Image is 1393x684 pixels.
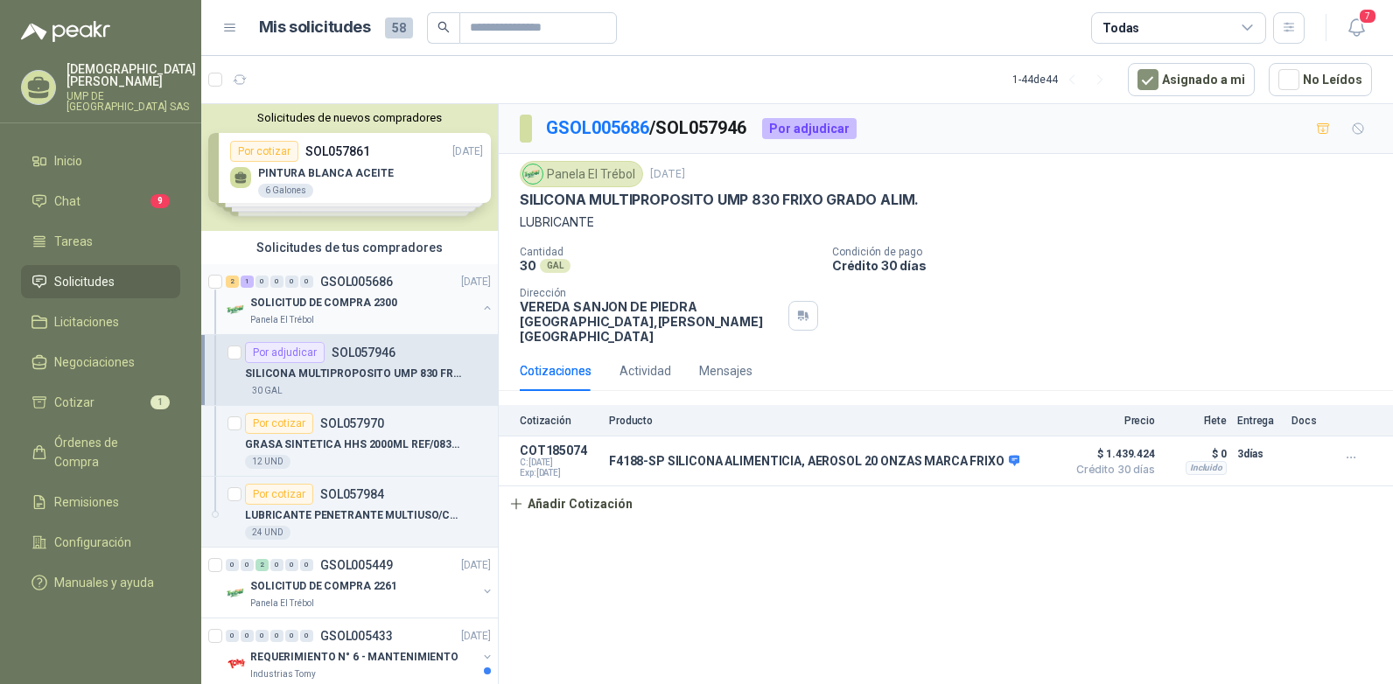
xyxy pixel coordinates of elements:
span: Solicitudes [54,272,115,291]
div: Cotizaciones [520,361,591,380]
p: $ 0 [1165,443,1227,464]
a: Solicitudes [21,265,180,298]
span: 58 [385,17,413,38]
div: Todas [1102,18,1139,38]
div: Incluido [1186,461,1227,475]
p: [DATE] [461,557,491,574]
a: Por cotizarSOL057984LUBRICANTE PENETRANTE MULTIUSO/CRC 3-3624 UND [201,477,498,548]
span: Licitaciones [54,312,119,332]
p: GSOL005433 [320,630,393,642]
p: VEREDA SANJON DE PIEDRA [GEOGRAPHIC_DATA] , [PERSON_NAME][GEOGRAPHIC_DATA] [520,299,781,344]
div: 12 UND [245,455,290,469]
button: Añadir Cotización [499,486,642,521]
div: 1 [241,276,254,288]
div: 0 [255,276,269,288]
a: Por adjudicarSOL057946SILICONA MULTIPROPOSITO UMP 830 FRIXO GRADO ALIM.30 GAL [201,335,498,406]
div: 0 [241,630,254,642]
div: 0 [226,630,239,642]
span: Chat [54,192,80,211]
a: Órdenes de Compra [21,426,180,478]
a: 0 0 2 0 0 0 GSOL005449[DATE] Company LogoSOLICITUD DE COMPRA 2261Panela El Trébol [226,555,494,611]
a: 2 1 0 0 0 0 GSOL005686[DATE] Company LogoSOLICITUD DE COMPRA 2300Panela El Trébol [226,271,494,327]
span: search [437,21,450,33]
p: F4188-SP SILICONA ALIMENTICIA, AEROSOL 20 ONZAS MARCA FRIXO [609,454,1019,470]
div: 0 [300,559,313,571]
p: Condición de pago [832,246,1386,258]
div: 24 UND [245,526,290,540]
div: Por adjudicar [245,342,325,363]
a: Chat9 [21,185,180,218]
span: Cotizar [54,393,94,412]
p: SILICONA MULTIPROPOSITO UMP 830 FRIXO GRADO ALIM. [520,191,919,209]
span: Remisiones [54,492,119,512]
img: Logo peakr [21,21,110,42]
p: Cantidad [520,246,818,258]
span: Órdenes de Compra [54,433,164,471]
p: GSOL005449 [320,559,393,571]
span: Configuración [54,533,131,552]
p: Dirección [520,287,781,299]
p: COT185074 [520,443,598,457]
p: 30 [520,258,536,273]
span: C: [DATE] [520,457,598,468]
p: [DATE] [650,166,685,183]
span: Crédito 30 días [1067,464,1155,475]
img: Company Logo [226,583,247,604]
div: 0 [270,559,283,571]
p: Docs [1291,415,1326,427]
button: Solicitudes de nuevos compradores [208,111,491,124]
div: 0 [270,276,283,288]
div: Panela El Trébol [520,161,643,187]
p: UMP DE [GEOGRAPHIC_DATA] SAS [66,91,196,112]
p: SOL057970 [320,417,384,429]
p: LUBRICANTE PENETRANTE MULTIUSO/CRC 3-36 [245,507,463,524]
a: Negociaciones [21,345,180,379]
div: 0 [285,559,298,571]
a: Cotizar1 [21,386,180,419]
div: 0 [285,630,298,642]
p: SOLICITUD DE COMPRA 2261 [250,578,397,595]
img: Company Logo [226,653,247,674]
p: Panela El Trébol [250,313,314,327]
a: Licitaciones [21,305,180,339]
p: Entrega [1237,415,1281,427]
div: Por adjudicar [762,118,857,139]
div: 2 [255,559,269,571]
span: Inicio [54,151,82,171]
div: Actividad [619,361,671,380]
p: Precio [1067,415,1155,427]
p: SOL057984 [320,488,384,500]
p: Crédito 30 días [832,258,1386,273]
div: 0 [285,276,298,288]
a: GSOL005686 [546,117,649,138]
a: Por cotizarSOL057970GRASA SINTETICA HHS 2000ML REF/083-106-F12 UND [201,406,498,477]
span: $ 1.439.424 [1067,443,1155,464]
p: GSOL005686 [320,276,393,288]
a: Remisiones [21,485,180,519]
button: 7 [1340,12,1372,44]
span: 7 [1358,8,1377,24]
div: Mensajes [699,361,752,380]
div: 30 GAL [245,384,290,398]
div: 2 [226,276,239,288]
p: SOLICITUD DE COMPRA 2300 [250,295,397,311]
p: [DATE] [461,274,491,290]
p: LUBRICANTE [520,213,1372,232]
button: No Leídos [1269,63,1372,96]
p: Industrias Tomy [250,667,316,681]
div: 1 - 44 de 44 [1012,66,1114,94]
div: Solicitudes de nuevos compradoresPor cotizarSOL057861[DATE] PINTURA BLANCA ACEITE6 GalonesPor cot... [201,104,498,231]
p: Panela El Trébol [250,597,314,611]
a: Inicio [21,144,180,178]
img: Company Logo [523,164,542,184]
div: 0 [255,630,269,642]
span: 1 [150,395,170,409]
div: 0 [300,276,313,288]
div: 0 [226,559,239,571]
span: Tareas [54,232,93,251]
p: Flete [1165,415,1227,427]
a: Configuración [21,526,180,559]
span: 9 [150,194,170,208]
p: / SOL057946 [546,115,748,142]
div: 0 [241,559,254,571]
